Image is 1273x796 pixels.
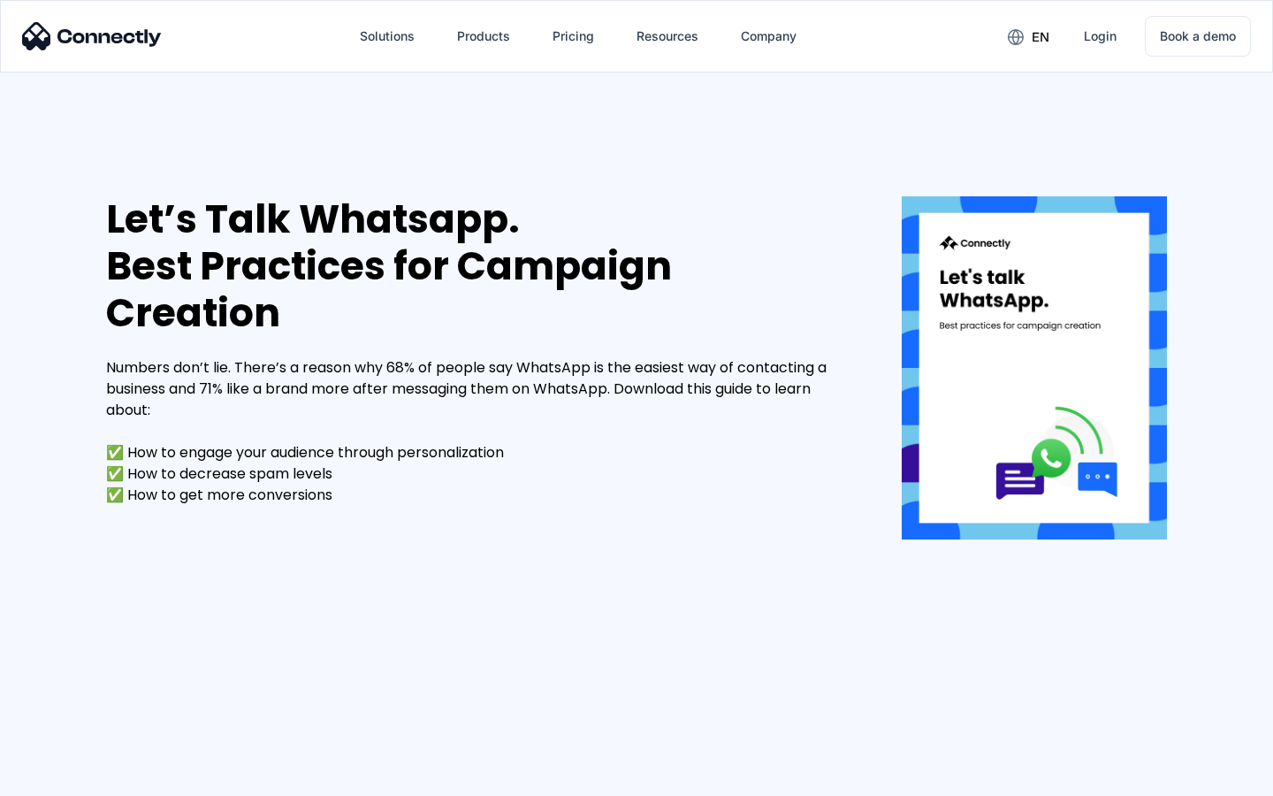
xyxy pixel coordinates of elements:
div: Pricing [553,24,594,49]
img: Connectly Logo [22,22,162,50]
div: Resources [636,24,698,49]
ul: Language list [35,765,106,790]
div: en [1032,25,1049,50]
div: Numbers don’t lie. There’s a reason why 68% of people say WhatsApp is the easiest way of contacti... [106,357,849,506]
div: Company [741,24,797,49]
div: Solutions [360,24,415,49]
a: Pricing [538,15,608,57]
a: Book a demo [1145,16,1251,57]
div: Let’s Talk Whatsapp. Best Practices for Campaign Creation [106,196,849,336]
a: Login [1070,15,1131,57]
div: Login [1084,24,1117,49]
aside: Language selected: English [18,765,106,790]
div: Products [457,24,510,49]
